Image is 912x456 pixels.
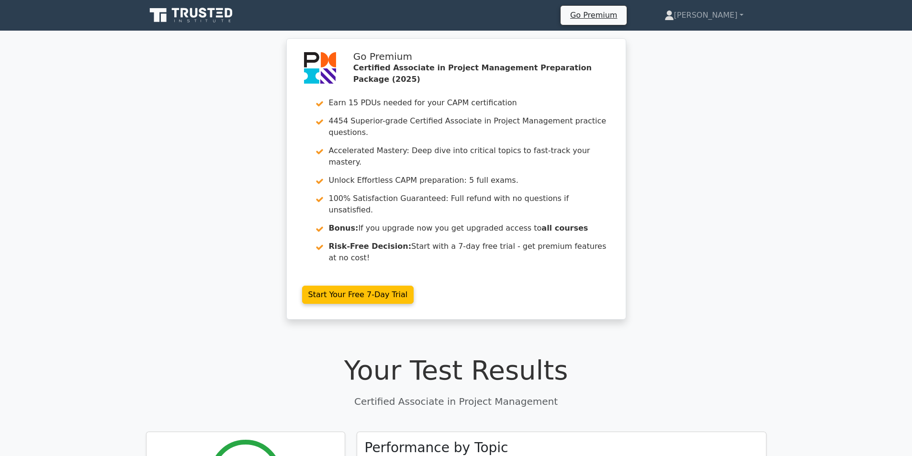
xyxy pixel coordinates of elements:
[146,354,766,386] h1: Your Test Results
[302,286,414,304] a: Start Your Free 7-Day Trial
[642,6,766,25] a: [PERSON_NAME]
[564,9,623,22] a: Go Premium
[146,394,766,409] p: Certified Associate in Project Management
[365,440,508,456] h3: Performance by Topic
